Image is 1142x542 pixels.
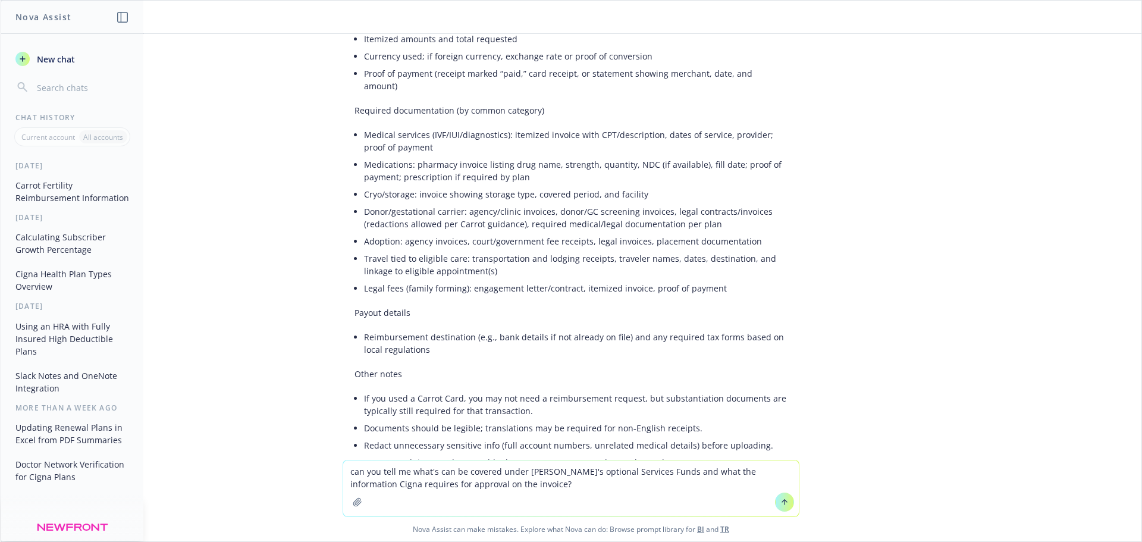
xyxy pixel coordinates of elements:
button: New chat [11,48,134,70]
button: Slack Notes and OneNote Integration [11,366,134,398]
div: [DATE] [1,161,143,171]
li: Cryo/storage: invoice showing storage type, covered period, and facility [364,186,788,203]
li: Currency used; if foreign currency, exchange rate or proof of conversion [364,48,788,65]
span: New chat [34,53,75,65]
li: Redact unnecessary sensitive info (full account numbers, unrelated medical details) before upload... [364,437,788,454]
div: More than a week ago [1,403,143,413]
a: TR [720,524,729,534]
li: Travel tied to eligible care: transportation and lodging receipts, traveler names, dates, destina... [364,250,788,280]
li: Documents should be legible; translations may be required for non‑English receipts. [364,419,788,437]
button: Doctor Network Verification for Cigna Plans [11,455,134,487]
li: Legal fees (family forming): engagement letter/contract, itemized invoice, proof of payment [364,280,788,297]
input: Search chats [34,79,129,96]
textarea: can you tell me what's can be covered under [PERSON_NAME]'s optional Services Funds and what the ... [343,460,799,516]
a: BI [697,524,704,534]
button: Updating Renewal Plans in Excel from PDF Summaries [11,418,134,450]
li: If you used a Carrot Card, you may not need a reimbursement request, but substantiation documents... [364,390,788,419]
div: [DATE] [1,212,143,223]
span: Nova Assist can make mistakes. Explore what Nova can do: Browse prompt library for and [5,517,1137,541]
li: Donor/gestational carrier: agency/clinic invoices, donor/GC screening invoices, legal contracts/i... [364,203,788,233]
li: Reimbursement destination (e.g., bank details if not already on file) and any required tax forms ... [364,328,788,358]
p: Current account [21,132,75,142]
li: Adoption: agency invoices, court/government fee receipts, legal invoices, placement documentation [364,233,788,250]
button: Calculating Subscriber Growth Percentage [11,227,134,259]
h1: Nova Assist [15,11,71,23]
li: Itemized amounts and total requested [364,30,788,48]
li: Turnaround times and acceptable document types can vary by employer plan. [364,454,788,471]
button: Using an HRA with Fully Insured High Deductible Plans [11,317,134,361]
li: Medical services (IVF/IUI/diagnostics): itemized invoice with CPT/description, dates of service, ... [364,126,788,156]
div: [DATE] [1,301,143,311]
button: Carrot Fertility Reimbursement Information [11,176,134,208]
li: Medications: pharmacy invoice listing drug name, strength, quantity, NDC (if available), fill dat... [364,156,788,186]
li: Proof of payment (receipt marked “paid,” card receipt, or statement showing merchant, date, and a... [364,65,788,95]
button: Cigna Health Plan Types Overview [11,264,134,296]
p: Payout details [354,306,788,319]
div: Chat History [1,112,143,123]
p: Required documentation (by common category) [354,104,788,117]
p: All accounts [83,132,123,142]
p: Other notes [354,368,788,380]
